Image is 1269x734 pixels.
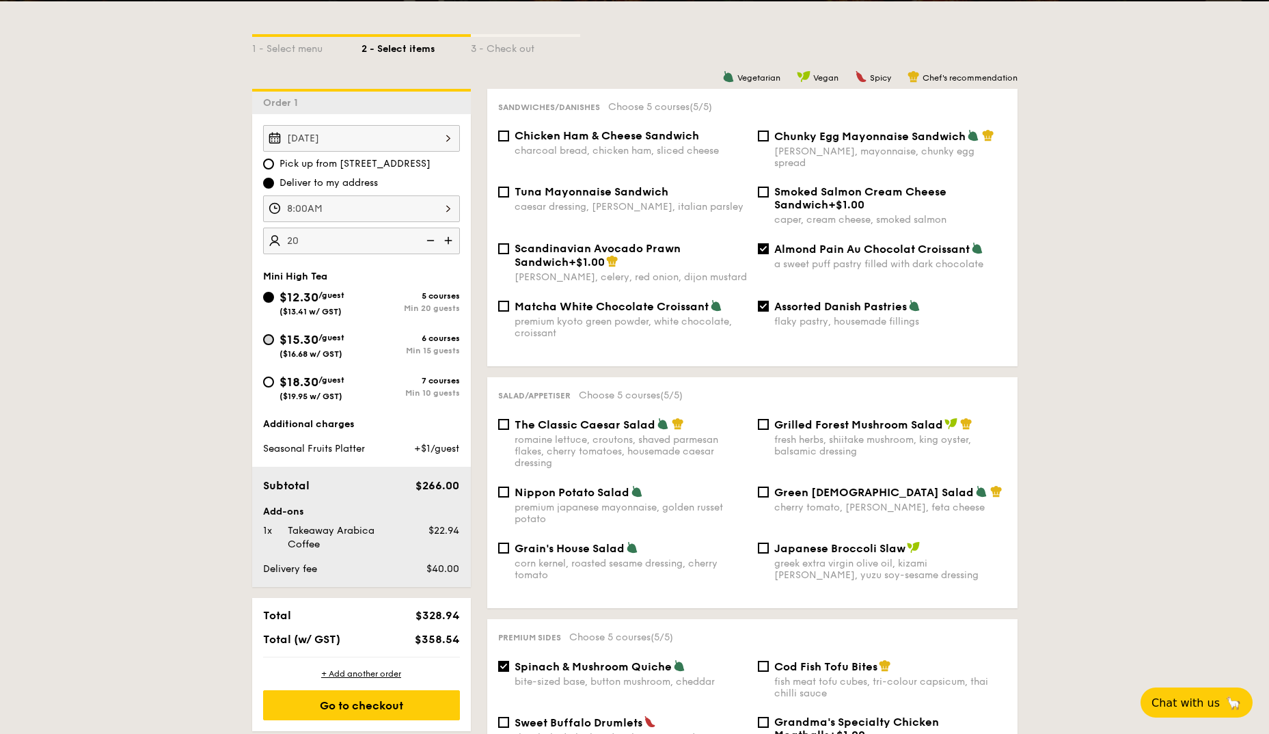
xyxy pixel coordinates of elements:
span: Green [DEMOGRAPHIC_DATA] Salad [774,486,974,499]
span: (5/5) [651,631,673,643]
input: Tuna Mayonnaise Sandwichcaesar dressing, [PERSON_NAME], italian parsley [498,187,509,198]
input: Nippon Potato Saladpremium japanese mayonnaise, golden russet potato [498,487,509,498]
span: Nippon Potato Salad [515,486,629,499]
div: [PERSON_NAME], celery, red onion, dijon mustard [515,271,747,283]
img: icon-chef-hat.a58ddaea.svg [982,129,994,141]
span: Grilled Forest Mushroom Salad [774,418,943,431]
div: [PERSON_NAME], mayonnaise, chunky egg spread [774,146,1007,169]
img: icon-chef-hat.a58ddaea.svg [879,660,891,672]
img: icon-chef-hat.a58ddaea.svg [606,255,618,267]
span: Grain's House Salad [515,542,625,555]
img: icon-reduce.1d2dbef1.svg [419,228,439,254]
span: Vegan [813,73,838,83]
span: (5/5) [660,390,683,401]
div: 6 courses [361,334,460,343]
input: Pick up from [STREET_ADDRESS] [263,159,274,169]
img: icon-vegetarian.fe4039eb.svg [710,299,722,312]
span: /guest [318,333,344,342]
span: ($13.41 w/ GST) [279,307,342,316]
div: bite-sized base, button mushroom, cheddar [515,676,747,688]
input: Spinach & Mushroom Quichebite-sized base, button mushroom, cheddar [498,661,509,672]
img: icon-chef-hat.a58ddaea.svg [960,418,972,430]
input: Event time [263,195,460,222]
input: Chunky Egg Mayonnaise Sandwich[PERSON_NAME], mayonnaise, chunky egg spread [758,131,769,141]
img: icon-vegetarian.fe4039eb.svg [975,485,987,498]
span: $18.30 [279,375,318,390]
div: Takeaway Arabica Coffee [282,524,407,552]
div: Add-ons [263,505,460,519]
span: Sandwiches/Danishes [498,103,600,112]
input: $12.30/guest($13.41 w/ GST)5 coursesMin 20 guests [263,292,274,303]
span: $358.54 [415,633,459,646]
button: Chat with us🦙 [1141,688,1253,718]
span: Chunky Egg Mayonnaise Sandwich [774,130,966,143]
input: Chicken Ham & Cheese Sandwichcharcoal bread, chicken ham, sliced cheese [498,131,509,141]
div: 2 - Select items [361,37,471,56]
div: 5 courses [361,291,460,301]
span: Tuna Mayonnaise Sandwich [515,185,668,198]
span: Cod Fish Tofu Bites [774,660,877,673]
input: Grandma's Specialty Chicken Meatballs+$1.00cauliflower, mushroom pink sauce [758,717,769,728]
input: $15.30/guest($16.68 w/ GST)6 coursesMin 15 guests [263,334,274,345]
input: $18.30/guest($19.95 w/ GST)7 coursesMin 10 guests [263,377,274,388]
span: Pick up from [STREET_ADDRESS] [279,157,431,171]
div: cherry tomato, [PERSON_NAME], feta cheese [774,502,1007,513]
span: Total (w/ GST) [263,633,340,646]
span: /guest [318,375,344,385]
span: 🦙 [1225,695,1242,711]
div: flaky pastry, housemade fillings [774,316,1007,327]
input: Grilled Forest Mushroom Saladfresh herbs, shiitake mushroom, king oyster, balsamic dressing [758,419,769,430]
span: $266.00 [415,479,459,492]
span: +$1.00 [569,256,605,269]
div: caper, cream cheese, smoked salmon [774,214,1007,226]
div: Go to checkout [263,690,460,720]
span: Vegetarian [737,73,780,83]
span: Smoked Salmon Cream Cheese Sandwich [774,185,946,211]
div: fish meat tofu cubes, tri-colour capsicum, thai chilli sauce [774,676,1007,699]
span: +$1.00 [828,198,864,211]
span: (5/5) [690,101,712,113]
div: Additional charges [263,418,460,431]
input: Deliver to my address [263,178,274,189]
div: 3 - Check out [471,37,580,56]
img: icon-vegetarian.fe4039eb.svg [673,660,685,672]
span: Chicken Ham & Cheese Sandwich [515,129,699,142]
span: Mini High Tea [263,271,327,282]
span: Scandinavian Avocado Prawn Sandwich [515,242,681,269]
input: Number of guests [263,228,460,254]
div: 1x [258,524,282,538]
span: Salad/Appetiser [498,391,571,400]
span: $15.30 [279,332,318,347]
img: icon-chef-hat.a58ddaea.svg [990,485,1002,498]
div: + Add another order [263,668,460,679]
span: $40.00 [426,563,459,575]
input: The Classic Caesar Saladromaine lettuce, croutons, shaved parmesan flakes, cherry tomatoes, house... [498,419,509,430]
div: premium kyoto green powder, white chocolate, croissant [515,316,747,339]
span: Assorted Danish Pastries [774,300,907,313]
span: Japanese Broccoli Slaw [774,542,905,555]
div: 1 - Select menu [252,37,361,56]
input: Assorted Danish Pastriesflaky pastry, housemade fillings [758,301,769,312]
img: icon-chef-hat.a58ddaea.svg [672,418,684,430]
img: icon-vegan.f8ff3823.svg [907,541,920,554]
input: Cod Fish Tofu Bitesfish meat tofu cubes, tri-colour capsicum, thai chilli sauce [758,661,769,672]
img: icon-vegetarian.fe4039eb.svg [657,418,669,430]
img: icon-chef-hat.a58ddaea.svg [908,70,920,83]
input: Event date [263,125,460,152]
span: ($19.95 w/ GST) [279,392,342,401]
img: icon-add.58712e84.svg [439,228,460,254]
input: Grain's House Saladcorn kernel, roasted sesame dressing, cherry tomato [498,543,509,554]
img: icon-vegetarian.fe4039eb.svg [626,541,638,554]
span: Spicy [870,73,891,83]
span: Total [263,609,291,622]
div: Min 10 guests [361,388,460,398]
input: Japanese Broccoli Slawgreek extra virgin olive oil, kizami [PERSON_NAME], yuzu soy-sesame dressing [758,543,769,554]
div: corn kernel, roasted sesame dressing, cherry tomato [515,558,747,581]
span: Spinach & Mushroom Quiche [515,660,672,673]
div: caesar dressing, [PERSON_NAME], italian parsley [515,201,747,213]
div: Min 15 guests [361,346,460,355]
span: Choose 5 courses [608,101,712,113]
span: Order 1 [263,97,303,109]
div: premium japanese mayonnaise, golden russet potato [515,502,747,525]
img: icon-vegetarian.fe4039eb.svg [631,485,643,498]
